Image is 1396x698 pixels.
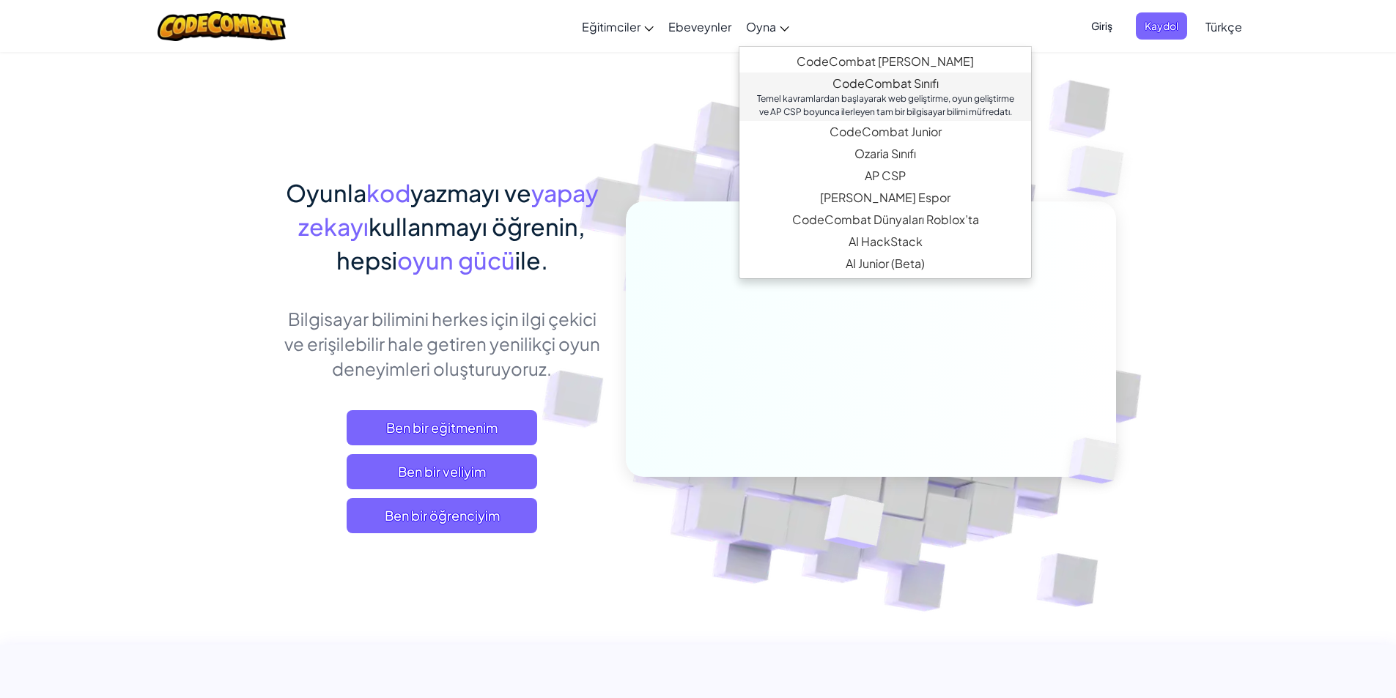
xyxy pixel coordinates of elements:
img: Overlap cubes [1044,407,1153,514]
div: Temel kavramlardan başlayarak web geliştirme, oyun geliştirme ve AP CSP boyunca ilerleyen tam bir... [754,92,1016,119]
a: AI HackStackAI'ye yeni başlayanlar için özel olarak tasarlanmış, öğrenci gizliliği ve güvenliğine... [739,231,1031,253]
span: kullanmayı öğrenin, hepsi [336,212,586,275]
a: Türkçe [1198,7,1249,46]
a: CodeCombat Sınıfı [739,73,1031,121]
img: CodeCombat logo [158,11,286,41]
p: Bilgisayar bilimini herkes için ilgi çekici ve erişilebilir hale getiren yenilikçi oyun deneyimle... [281,306,604,381]
span: ile. [515,245,548,275]
a: AP CSPCollege Board tarafından onaylanmış AP CSP müfredatımız, öğrencileri AP sınavına hazırlamak... [739,165,1031,187]
a: Oyna [739,7,797,46]
span: Oyunla [286,178,366,207]
span: Türkçe [1205,19,1242,34]
img: Overlap cubes [1038,110,1164,234]
span: oyun gücü [397,245,515,275]
a: CodeCombat [PERSON_NAME]530'dan fazla seviyeye erişim ve evcil hayvanlar, sadece premium eşyalar ... [739,51,1031,73]
button: Ben bir öğrenciyim [347,498,537,533]
a: [PERSON_NAME] EsporOyuna dayalı bir ortamda yaratıcı programlama pratiğini teşvik eden destansı b... [739,187,1031,209]
a: Ozaria SınıfıBilgisayar biliminin temellerini atan büyüleyici bir hikaye anlatımı kodlama macerası. [739,143,1031,165]
span: Eğitimciler [582,19,640,34]
a: Ebeveynler [661,7,739,46]
button: Giriş [1082,12,1121,40]
a: Ben bir eğitmenim [347,410,537,445]
a: Eğitimciler [575,7,661,46]
span: Oyna [746,19,776,34]
span: yazmayı ve [410,178,531,207]
a: CodeCombat Dünyaları Roblox’taBu MMORPG, Lua kodlamayı öğretir ve harika oyunlar ve deneyimler ya... [739,209,1031,231]
a: CodeCombat JuniorAmiral gemisi K-5 müfredatımız, özellikle ilkokul öğrencileri için daha yavaş bi... [739,121,1031,143]
a: AI Junior (Beta)K-5 öğrencileri için özel olarak tasarlanmış basit ve sezgisel bir platformda çok... [739,253,1031,275]
a: Ben bir veliyim [347,454,537,489]
img: Overlap cubes [788,464,919,585]
span: kod [366,178,410,207]
button: Kaydol [1136,12,1187,40]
